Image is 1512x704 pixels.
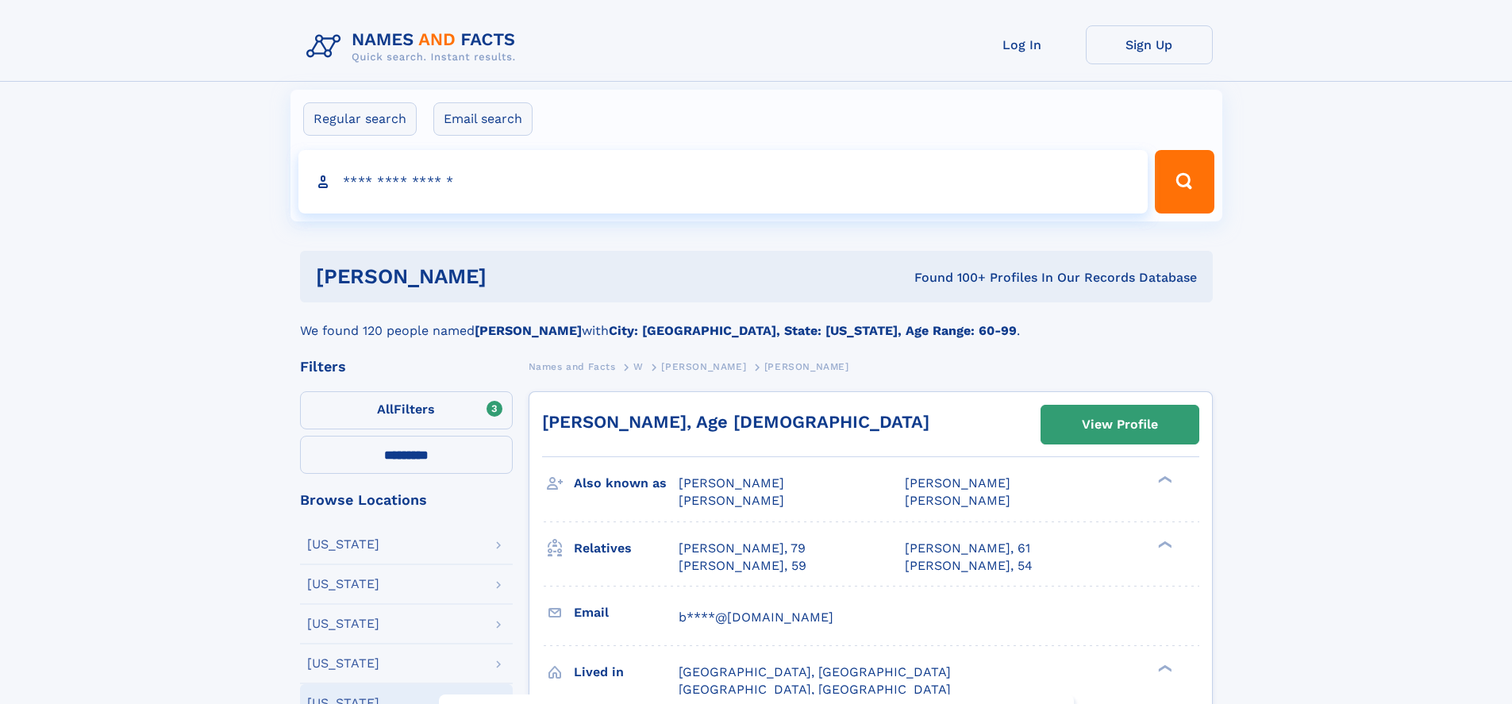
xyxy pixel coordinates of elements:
[574,659,679,686] h3: Lived in
[1154,475,1173,485] div: ❯
[307,538,379,551] div: [US_STATE]
[905,475,1010,490] span: [PERSON_NAME]
[1155,150,1214,214] button: Search Button
[307,657,379,670] div: [US_STATE]
[679,664,951,679] span: [GEOGRAPHIC_DATA], [GEOGRAPHIC_DATA]
[300,493,513,507] div: Browse Locations
[1082,406,1158,443] div: View Profile
[905,557,1033,575] a: [PERSON_NAME], 54
[679,682,951,697] span: [GEOGRAPHIC_DATA], [GEOGRAPHIC_DATA]
[1154,663,1173,673] div: ❯
[1154,539,1173,549] div: ❯
[574,599,679,626] h3: Email
[303,102,417,136] label: Regular search
[679,540,806,557] a: [PERSON_NAME], 79
[679,493,784,508] span: [PERSON_NAME]
[529,356,616,376] a: Names and Facts
[377,402,394,417] span: All
[661,361,746,372] span: [PERSON_NAME]
[300,302,1213,340] div: We found 120 people named with .
[959,25,1086,64] a: Log In
[433,102,533,136] label: Email search
[475,323,582,338] b: [PERSON_NAME]
[307,617,379,630] div: [US_STATE]
[700,269,1197,287] div: Found 100+ Profiles In Our Records Database
[1086,25,1213,64] a: Sign Up
[300,391,513,429] label: Filters
[307,578,379,591] div: [US_STATE]
[609,323,1017,338] b: City: [GEOGRAPHIC_DATA], State: [US_STATE], Age Range: 60-99
[905,540,1030,557] a: [PERSON_NAME], 61
[574,535,679,562] h3: Relatives
[298,150,1148,214] input: search input
[764,361,849,372] span: [PERSON_NAME]
[661,356,746,376] a: [PERSON_NAME]
[300,25,529,68] img: Logo Names and Facts
[300,360,513,374] div: Filters
[633,361,644,372] span: W
[316,267,701,287] h1: [PERSON_NAME]
[633,356,644,376] a: W
[679,557,806,575] a: [PERSON_NAME], 59
[574,470,679,497] h3: Also known as
[542,412,929,432] a: [PERSON_NAME], Age [DEMOGRAPHIC_DATA]
[905,493,1010,508] span: [PERSON_NAME]
[1041,406,1198,444] a: View Profile
[679,475,784,490] span: [PERSON_NAME]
